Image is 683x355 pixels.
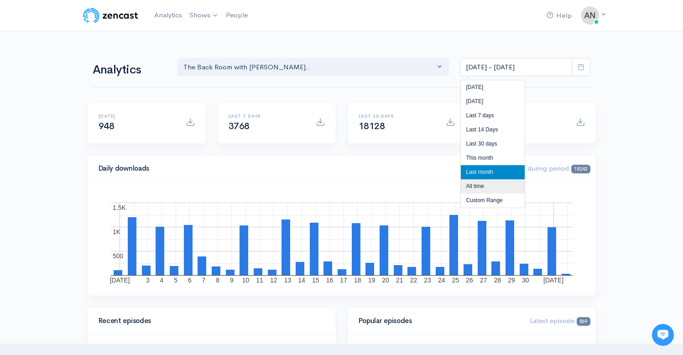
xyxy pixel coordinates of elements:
[270,277,277,284] text: 12
[109,277,130,284] text: [DATE]
[298,277,305,284] text: 14
[146,277,149,284] text: 3
[368,277,375,284] text: 19
[284,277,291,284] text: 13
[577,317,590,326] span: 869
[113,204,126,211] text: 1.5K
[571,165,590,173] span: 18243
[543,6,575,26] a: Help
[480,277,487,284] text: 27
[581,6,599,25] img: ...
[461,179,525,193] li: All time
[461,165,525,179] li: Last month
[26,172,163,190] input: Search articles
[82,6,140,25] img: ZenCast Logo
[312,277,319,284] text: 15
[174,277,177,284] text: 5
[543,277,563,284] text: [DATE]
[99,120,115,132] span: 948
[490,164,590,172] span: Downloads during period:
[183,62,435,73] div: The Back Room with [PERSON_NAME]..
[202,277,205,284] text: 7
[229,114,305,119] h6: Last 7 days
[508,277,515,284] text: 29
[461,137,525,151] li: Last 30 days
[151,5,186,25] a: Analytics
[354,277,361,284] text: 18
[12,157,170,167] p: Find an answer quickly
[256,277,263,284] text: 11
[466,277,473,284] text: 26
[99,165,480,172] h4: Daily downloads
[229,277,233,284] text: 9
[99,317,319,325] h4: Recent episodes
[99,193,585,285] svg: A chart.
[14,44,169,59] h1: Hi 👋
[424,277,431,284] text: 23
[186,5,222,26] a: Shows
[93,63,167,77] h1: Analytics
[242,277,249,284] text: 10
[530,316,590,325] span: Latest episode:
[14,121,168,139] button: New conversation
[160,277,163,284] text: 4
[461,123,525,137] li: Last 14 Days
[461,193,525,208] li: Custom Range
[438,277,445,284] text: 24
[359,114,435,119] h6: Last 30 days
[522,277,529,284] text: 30
[396,277,403,284] text: 21
[99,114,175,119] h6: [DATE]
[188,277,191,284] text: 6
[461,109,525,123] li: Last 7 days
[59,126,109,134] span: New conversation
[222,5,251,25] a: People
[326,277,333,284] text: 16
[177,58,449,77] button: The Back Room with Andy O...
[452,277,459,284] text: 25
[359,317,519,325] h4: Popular episodes
[461,94,525,109] li: [DATE]
[340,277,347,284] text: 17
[460,58,572,77] input: analytics date range selector
[216,277,219,284] text: 8
[652,324,674,346] iframe: gist-messenger-bubble-iframe
[229,120,250,132] span: 3768
[382,277,389,284] text: 20
[359,120,385,132] span: 18128
[461,80,525,94] li: [DATE]
[14,61,169,104] h2: Just let us know if you need anything and we'll be happy to help! 🙂
[494,277,501,284] text: 28
[113,252,124,260] text: 500
[489,114,565,119] h6: All time
[410,277,417,284] text: 22
[113,228,121,235] text: 1K
[461,151,525,165] li: This month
